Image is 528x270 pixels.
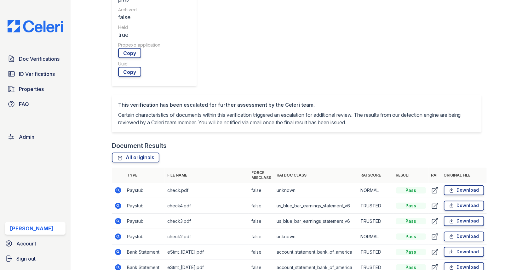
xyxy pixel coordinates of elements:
[3,20,68,32] img: CE_Logo_Blue-a8612792a0a2168367f1c8372b55b34899dd931a85d93a1a3d3e32e68fde9ad4.png
[19,55,60,63] span: Doc Verifications
[249,168,274,183] th: Force misclass
[249,214,274,229] td: false
[118,61,191,67] div: Uuid
[10,225,53,232] div: [PERSON_NAME]
[19,100,29,108] span: FAQ
[124,214,165,229] td: Paystub
[249,183,274,198] td: false
[274,198,358,214] td: us_blue_bar_earnings_statement_v6
[358,229,393,245] td: NORMAL
[165,183,249,198] td: check.pdf
[112,153,159,163] a: All originals
[444,232,484,242] a: Download
[249,198,274,214] td: false
[165,229,249,245] td: check2.pdf
[358,214,393,229] td: TRUSTED
[274,183,358,198] td: unknown
[165,214,249,229] td: check3.pdf
[249,245,274,260] td: false
[358,245,393,260] td: TRUSTED
[444,201,484,211] a: Download
[3,237,68,250] a: Account
[124,229,165,245] td: Paystub
[396,233,426,240] div: Pass
[444,216,484,226] a: Download
[358,168,393,183] th: RAI Score
[393,168,429,183] th: Result
[118,42,191,48] div: Propexo application
[429,168,441,183] th: RAI
[3,252,68,265] a: Sign out
[5,98,66,110] a: FAQ
[165,168,249,183] th: File name
[5,83,66,95] a: Properties
[396,249,426,255] div: Pass
[165,245,249,260] td: eStmt_[DATE].pdf
[249,229,274,245] td: false
[274,214,358,229] td: us_blue_bar_earnings_statement_v6
[118,48,141,58] a: Copy
[444,247,484,257] a: Download
[19,133,34,141] span: Admin
[118,101,475,109] div: This verification has been escalated for further assessment by the Celeri team.
[16,240,36,247] span: Account
[124,198,165,214] td: Paystub
[112,141,167,150] div: Document Results
[118,24,191,31] div: Held
[124,245,165,260] td: Bank Statement
[19,70,55,78] span: ID Verifications
[5,53,66,65] a: Doc Verifications
[124,183,165,198] td: Paystub
[274,168,358,183] th: RAI Doc Class
[441,168,487,183] th: Original file
[444,185,484,195] a: Download
[124,168,165,183] th: Type
[396,187,426,194] div: Pass
[5,68,66,80] a: ID Verifications
[396,203,426,209] div: Pass
[5,131,66,143] a: Admin
[165,198,249,214] td: check4.pdf
[118,31,191,39] div: true
[118,7,191,13] div: Archived
[274,229,358,245] td: unknown
[19,85,44,93] span: Properties
[358,198,393,214] td: TRUSTED
[396,218,426,224] div: Pass
[274,245,358,260] td: account_statement_bank_of_america
[358,183,393,198] td: NORMAL
[16,255,36,262] span: Sign out
[118,111,475,126] p: Certain characteristics of documents within this verification triggered an escalation for additio...
[118,13,191,22] div: false
[118,67,141,77] a: Copy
